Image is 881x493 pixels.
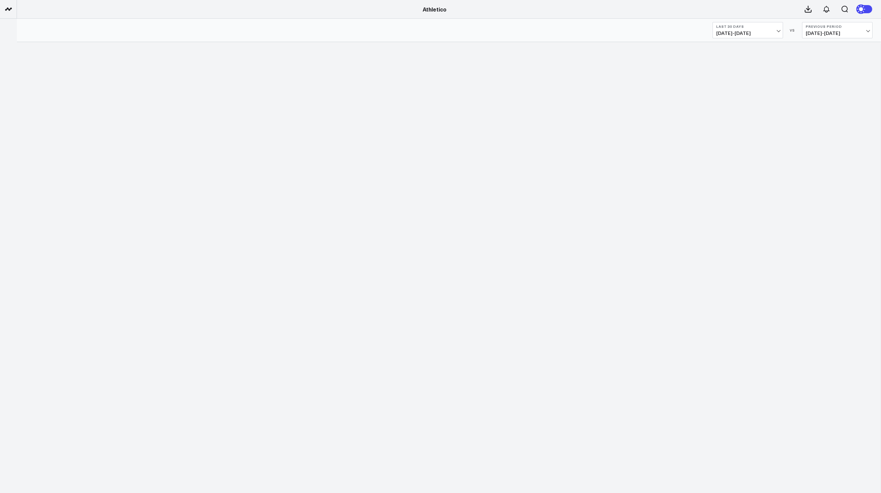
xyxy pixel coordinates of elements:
button: Previous Period[DATE]-[DATE] [802,22,873,38]
a: Athletico [423,5,446,13]
span: [DATE] - [DATE] [806,31,869,36]
b: Previous Period [806,24,869,28]
b: Last 30 Days [716,24,779,28]
div: VS [786,28,799,32]
button: Last 30 Days[DATE]-[DATE] [713,22,783,38]
span: [DATE] - [DATE] [716,31,779,36]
